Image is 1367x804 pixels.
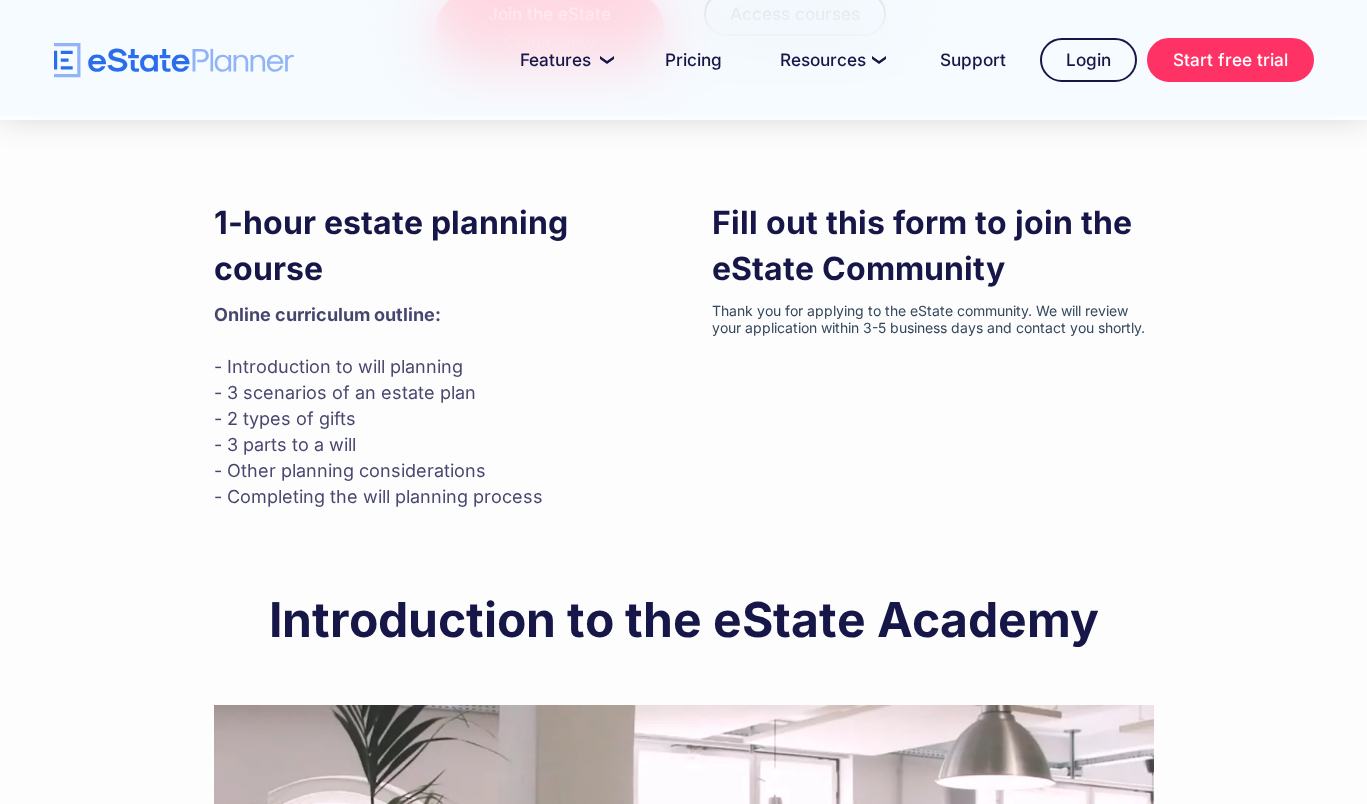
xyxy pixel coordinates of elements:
[756,40,906,80] a: Resources
[712,200,1154,292] h3: Fill out this form to join the eState Community
[641,40,746,80] a: Pricing
[214,304,441,325] strong: Online curriculum outline: ‍
[1147,38,1314,82] a: Start free trial
[214,302,656,510] p: - Introduction to will planning - 3 scenarios of an estate plan - 2 types of gifts - 3 parts to a...
[214,200,656,292] h3: 1-hour estate planning course
[54,43,294,78] a: home
[496,40,631,80] a: Features
[712,302,1154,336] iframe: Form 0
[916,40,1030,80] a: Support
[214,595,1154,645] h2: Introduction to the eState Academy
[1040,38,1137,82] a: Login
